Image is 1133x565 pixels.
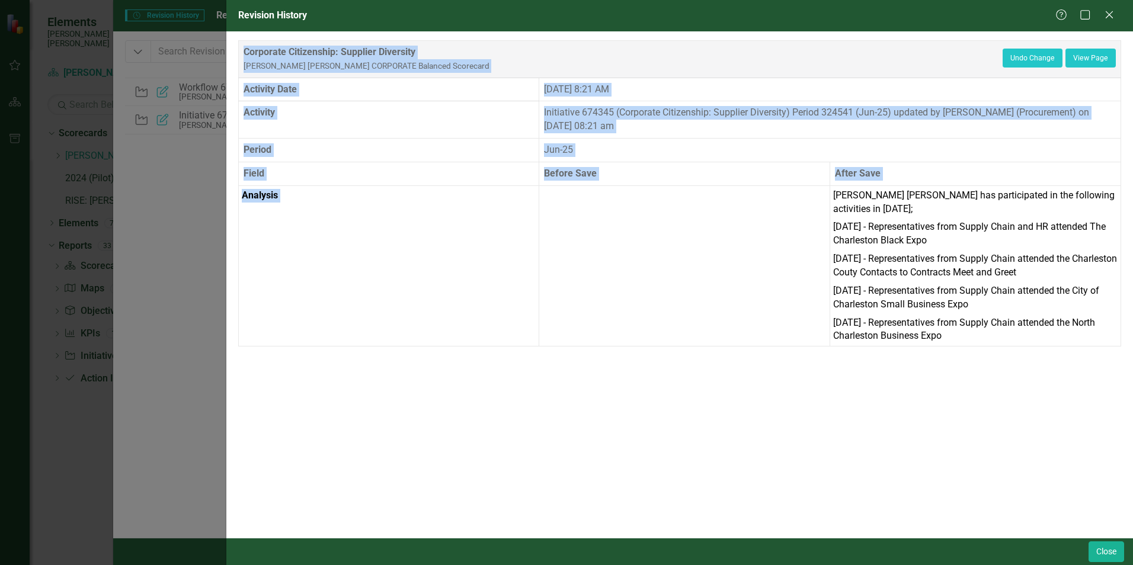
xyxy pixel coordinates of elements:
th: Activity [239,101,539,139]
button: Undo Change [1003,49,1062,68]
td: Jun-25 [539,139,1121,162]
p: [DATE] - Representatives from Supply Chain and HR attended The Charleston Black Expo [833,218,1118,250]
p: [DATE] - Representatives from Supply Chain attended the North Charleston Business Expo [833,314,1118,344]
small: [PERSON_NAME] [PERSON_NAME] CORPORATE Balanced Scorecard [244,61,489,70]
th: Before Save [539,162,830,185]
th: Field [239,162,539,185]
td: [DATE] 8:21 AM [539,78,1121,101]
th: Activity Date [239,78,539,101]
p: [DATE] - Representatives from Supply Chain attended the City of Charleston Small Business Expo [833,282,1118,314]
th: Analysis [239,185,539,346]
span: Revision History [238,9,307,21]
a: View Page [1065,49,1116,68]
button: Close [1089,541,1124,562]
p: [DATE] - Representatives from Supply Chain attended the Charleston Couty Contacts to Contracts Me... [833,250,1118,282]
p: [PERSON_NAME] [PERSON_NAME] has participated in the following activities in [DATE]; [833,189,1118,219]
div: Corporate Citizenship: Supplier Diversity [244,46,1003,73]
th: After Save [830,162,1121,185]
th: Period [239,139,539,162]
td: Initiative 674345 (Corporate Citizenship: Supplier Diversity) Period 324541 (Jun-25) updated by [... [539,101,1121,139]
